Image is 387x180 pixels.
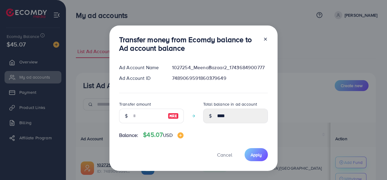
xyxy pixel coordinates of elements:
[251,152,262,158] span: Apply
[163,132,172,138] span: USD
[177,132,184,138] img: image
[167,75,273,82] div: 7489069591860379649
[167,64,273,71] div: 1027254_MeenaBazaar2_1743684900777
[143,131,183,139] h4: $45.07
[168,112,179,120] img: image
[119,101,151,107] label: Transfer amount
[119,132,138,139] span: Balance:
[203,101,257,107] label: Total balance in ad account
[119,35,258,53] h3: Transfer money from Ecomdy balance to Ad account balance
[361,153,382,175] iframe: Chat
[245,148,268,161] button: Apply
[114,75,167,82] div: Ad Account ID
[210,148,240,161] button: Cancel
[114,64,167,71] div: Ad Account Name
[217,151,232,158] span: Cancel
